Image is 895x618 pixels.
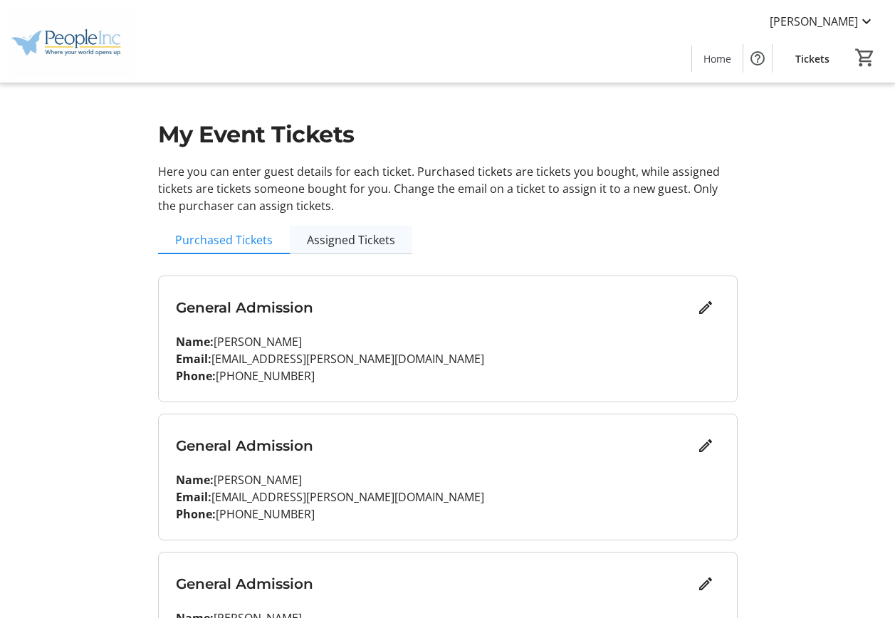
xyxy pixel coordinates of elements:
[176,435,691,456] h3: General Admission
[176,351,211,367] strong: Email:
[691,293,720,322] button: Edit
[795,51,829,66] span: Tickets
[176,489,211,505] strong: Email:
[691,431,720,460] button: Edit
[9,6,135,77] img: People Inc.'s Logo
[158,117,738,152] h1: My Event Tickets
[307,234,395,246] span: Assigned Tickets
[176,297,691,318] h3: General Admission
[743,44,772,73] button: Help
[176,367,720,384] p: [PHONE_NUMBER]
[176,506,720,523] p: [PHONE_NUMBER]
[176,368,216,384] strong: Phone:
[784,46,841,72] a: Tickets
[176,573,691,595] h3: General Admission
[158,163,738,214] p: Here you can enter guest details for each ticket. Purchased tickets are tickets you bought, while...
[176,333,720,350] p: [PERSON_NAME]
[176,472,214,488] strong: Name:
[176,334,214,350] strong: Name:
[758,10,886,33] button: [PERSON_NAME]
[770,13,858,30] span: [PERSON_NAME]
[852,45,878,70] button: Cart
[692,46,743,72] a: Home
[176,488,720,506] p: [EMAIL_ADDRESS][PERSON_NAME][DOMAIN_NAME]
[176,506,216,522] strong: Phone:
[703,51,731,66] span: Home
[176,471,720,488] p: [PERSON_NAME]
[175,234,273,246] span: Purchased Tickets
[691,570,720,598] button: Edit
[176,350,720,367] p: [EMAIL_ADDRESS][PERSON_NAME][DOMAIN_NAME]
